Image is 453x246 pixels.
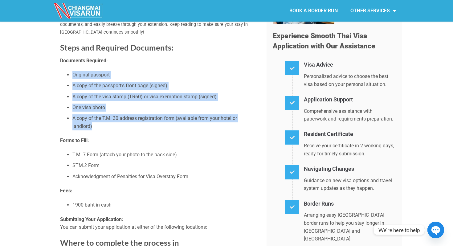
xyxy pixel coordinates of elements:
[60,137,89,143] strong: Forms to Fill:
[304,95,396,104] h4: Application Support
[304,211,396,243] p: Arranging easy [GEOGRAPHIC_DATA] border runs to help you stay longer in [GEOGRAPHIC_DATA] and [GE...
[60,58,108,64] strong: Documents Required:
[72,71,257,79] li: Original passport
[60,216,123,222] strong: Submitting Your Application:
[60,43,257,53] h2: Steps and Required Documents:
[304,107,396,123] p: Comprehensive assistance with paperwork and requirements preparation.
[304,142,396,158] p: Receive your certificate in 2 working days, ready for timely submission.
[72,93,257,101] li: A copy of the visa stamp (TR60) or visa exemption stamp (signed)
[72,104,257,112] li: One visa photo
[72,201,257,209] li: 1900 baht in cash
[304,177,396,192] p: Guidance on new visa options and travel system updates as they happen.
[72,173,257,181] li: Acknowledgment of Penalties for Visa Overstay Form
[304,200,334,207] a: Border Runs
[304,165,396,174] h4: Navigating Changes
[304,130,396,139] h4: Resident Certificate
[226,4,402,18] nav: Menu
[60,215,257,231] p: You can submit your application at either of the following locations:
[72,162,257,170] li: STM.2 Form
[304,60,396,69] h4: Visa Advice
[60,188,72,194] strong: Fees:
[72,151,257,159] li: T.M. 7 Form (attach your photo to the back side)
[273,32,375,51] span: Experience Smooth Thai Visa Application with Our Assistance
[72,82,257,90] li: A copy of the passport’s front page (signed)
[72,114,257,130] li: A copy of the T.M. 30 address registration form (available from your hotel or landlord)
[344,4,402,18] a: OTHER SERVICES
[304,72,396,88] p: Personalized advice to choose the best visa based on your personal situation.
[283,4,344,18] a: BOOK A BORDER RUN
